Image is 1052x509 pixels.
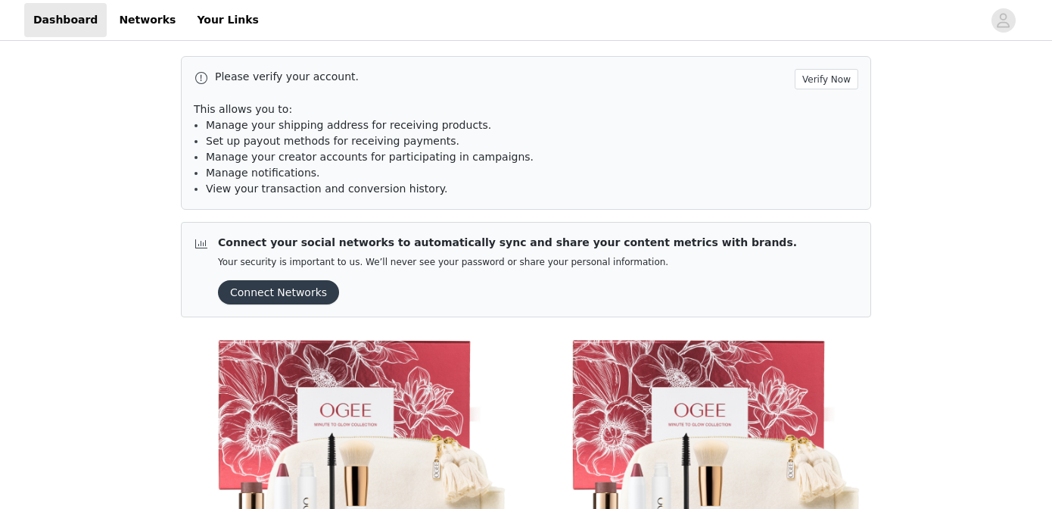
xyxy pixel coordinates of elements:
span: Set up payout methods for receiving payments. [206,135,459,147]
span: Manage your shipping address for receiving products. [206,119,491,131]
p: Your security is important to us. We’ll never see your password or share your personal information. [218,257,797,268]
button: Verify Now [795,69,858,89]
span: Manage your creator accounts for participating in campaigns. [206,151,534,163]
a: Your Links [188,3,268,37]
a: Networks [110,3,185,37]
span: View your transaction and conversion history. [206,183,447,195]
p: Connect your social networks to automatically sync and share your content metrics with brands. [218,235,797,251]
div: avatar [996,8,1010,33]
span: Manage notifications. [206,167,320,179]
p: Please verify your account. [215,69,789,85]
button: Connect Networks [218,280,339,304]
p: This allows you to: [194,101,858,117]
a: Dashboard [24,3,107,37]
